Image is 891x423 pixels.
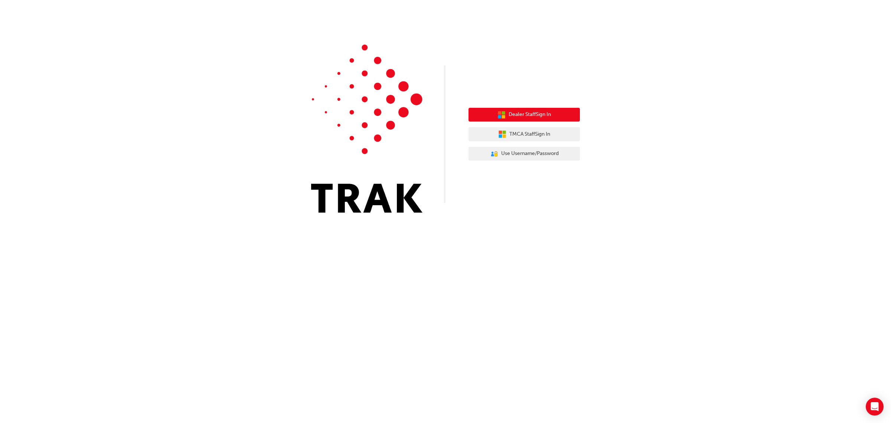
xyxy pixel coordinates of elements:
span: TMCA Staff Sign In [509,130,550,139]
button: Use Username/Password [469,147,580,161]
button: TMCA StaffSign In [469,127,580,141]
span: Dealer Staff Sign In [509,110,551,119]
div: Open Intercom Messenger [866,398,884,416]
button: Dealer StaffSign In [469,108,580,122]
span: Use Username/Password [501,149,559,158]
img: Trak [311,45,422,213]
